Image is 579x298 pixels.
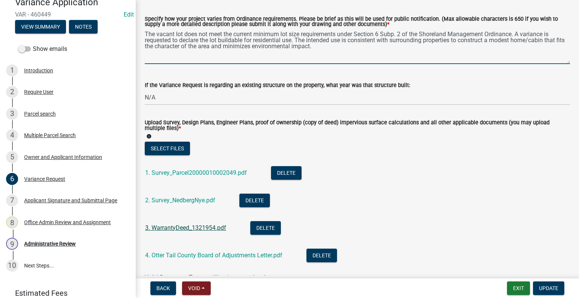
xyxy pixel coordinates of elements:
[6,86,18,98] div: 2
[124,11,134,18] wm-modal-confirm: Edit Application Number
[24,111,56,116] div: Parcel search
[124,11,134,18] a: Edit
[150,281,176,295] button: Back
[24,89,54,95] div: Require User
[145,224,226,231] a: 3. WarrantyDeed_1321954.pdf
[239,197,270,205] wm-modal-confirm: Delete Document
[145,142,190,155] button: Select files
[15,24,66,30] wm-modal-confirm: Summary
[6,129,18,141] div: 4
[145,252,282,259] a: 4. Otter Tail County Board of Adjustments Letter.pdf
[24,176,65,182] div: Variance Request
[539,285,558,291] span: Update
[6,151,18,163] div: 5
[6,238,18,250] div: 9
[250,225,281,232] wm-modal-confirm: Delete Document
[306,249,337,262] button: Delete
[24,133,76,138] div: Multiple Parcel Search
[24,241,76,246] div: Administrative Review
[533,281,564,295] button: Update
[306,252,337,260] wm-modal-confirm: Delete Document
[145,120,570,131] label: Upload Survey, Design Plans, Engineer Plans, proof of ownership (copy of deed) impervious surface...
[6,260,18,272] div: 10
[15,20,66,34] button: View Summary
[24,198,117,203] div: Applicant Signature and Submittal Page
[69,24,98,30] wm-modal-confirm: Notes
[271,166,302,180] button: Delete
[15,11,121,18] span: VAR - 460449
[250,221,281,235] button: Delete
[6,173,18,185] div: 6
[24,154,102,160] div: Owner and Applicant Information
[145,274,275,281] span: Valid Document Types: pdf,jpg,jpeg,png,doc,docx
[145,83,410,88] label: If the Variance Request is regarding an existing structure on the property, what year was that st...
[6,108,18,120] div: 3
[239,194,270,207] button: Delete
[188,285,200,291] span: Void
[145,169,247,176] a: 1. Survey_Parcel20000010002049.pdf
[24,220,111,225] div: Office Admin Review and Assignment
[145,17,570,28] label: Specify how your project varies from Ordinance requirements. Please be brief as this will be used...
[69,20,98,34] button: Notes
[156,285,170,291] span: Back
[145,197,215,204] a: 2. Survey_NedbergNye.pdf
[24,68,53,73] div: Introduction
[6,216,18,228] div: 8
[146,134,152,139] i: info
[271,170,302,177] wm-modal-confirm: Delete Document
[6,64,18,76] div: 1
[182,281,211,295] button: Void
[507,281,530,295] button: Exit
[18,44,67,53] label: Show emails
[6,194,18,206] div: 7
